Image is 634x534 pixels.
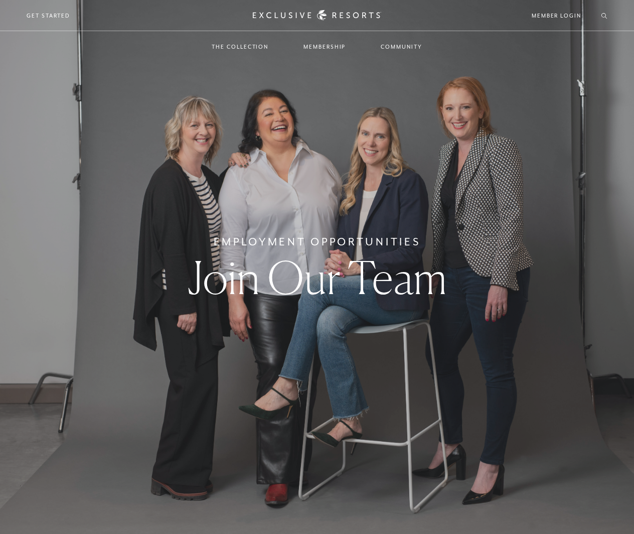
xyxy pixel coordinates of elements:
[27,11,70,20] a: Get Started
[187,255,447,300] h1: Join Our Team
[214,234,421,250] h6: Employment Opportunities
[202,32,278,61] a: The Collection
[293,32,356,61] a: Membership
[371,32,432,61] a: Community
[532,11,581,20] a: Member Login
